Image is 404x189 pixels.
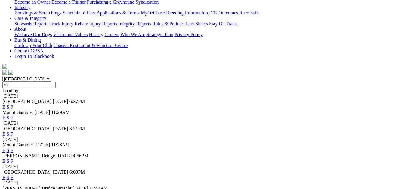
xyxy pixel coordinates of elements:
a: E [2,175,5,180]
a: Integrity Reports [118,21,151,26]
span: Mount Gambier [2,110,33,115]
a: F [11,131,13,137]
span: [DATE] [53,169,68,175]
a: History [89,32,103,37]
a: We Love Our Dogs [14,32,52,37]
a: About [14,27,26,32]
a: F [11,159,13,164]
a: Privacy Policy [174,32,203,37]
span: [DATE] [56,153,72,158]
a: F [11,115,13,120]
div: [DATE] [2,93,402,99]
a: Bookings & Scratchings [14,10,61,15]
a: Who We Are [120,32,145,37]
span: 11:29AM [51,110,70,115]
div: [DATE] [2,164,402,169]
a: Rules & Policies [152,21,185,26]
a: Login To Blackbook [14,54,54,59]
a: Injury Reports [89,21,117,26]
a: Schedule of Fees [63,10,95,15]
a: Careers [104,32,119,37]
a: Track Injury Rebate [49,21,88,26]
a: Applications & Forms [97,10,140,15]
img: logo-grsa-white.png [2,64,7,69]
span: [PERSON_NAME] Bridge [2,153,55,158]
a: S [7,131,9,137]
a: Race Safe [239,10,258,15]
div: Care & Integrity [14,21,402,27]
a: S [7,104,9,109]
span: Loading... [2,88,22,93]
a: S [7,115,9,120]
span: [DATE] [53,99,68,104]
a: E [2,159,5,164]
div: [DATE] [2,180,402,186]
span: [DATE] [53,126,68,131]
a: Vision and Values [53,32,88,37]
img: facebook.svg [2,70,7,75]
a: Care & Integrity [14,16,46,21]
a: ICG Outcomes [209,10,238,15]
span: [GEOGRAPHIC_DATA] [2,169,51,175]
a: E [2,131,5,137]
div: [DATE] [2,137,402,142]
a: Chasers Restaurant & Function Centre [53,43,128,48]
span: [DATE] [35,142,50,147]
span: 6:37PM [69,99,85,104]
a: S [7,175,9,180]
a: MyOzChase [141,10,165,15]
input: Select date [2,82,56,88]
a: Bar & Dining [14,37,41,43]
span: 3:21PM [69,126,85,131]
div: Bar & Dining [14,43,402,48]
a: Contact GRSA [14,48,43,53]
span: 4:56PM [73,153,88,158]
a: Breeding Information [166,10,208,15]
a: Strategic Plan [146,32,173,37]
a: Cash Up Your Club [14,43,52,48]
span: 6:00PM [69,169,85,175]
span: 11:28AM [51,142,70,147]
a: S [7,148,9,153]
a: Fact Sheets [186,21,208,26]
span: [GEOGRAPHIC_DATA] [2,126,51,131]
a: E [2,148,5,153]
a: Industry [14,5,30,10]
span: [DATE] [35,110,50,115]
span: Mount Gambier [2,142,33,147]
div: About [14,32,402,37]
a: F [11,175,13,180]
img: twitter.svg [8,70,13,75]
a: S [7,159,9,164]
a: Stewards Reports [14,21,48,26]
span: [GEOGRAPHIC_DATA] [2,99,51,104]
a: E [2,115,5,120]
a: F [11,148,13,153]
a: Stay On Track [209,21,237,26]
div: Industry [14,10,402,16]
a: E [2,104,5,109]
a: F [11,104,13,109]
div: [DATE] [2,121,402,126]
